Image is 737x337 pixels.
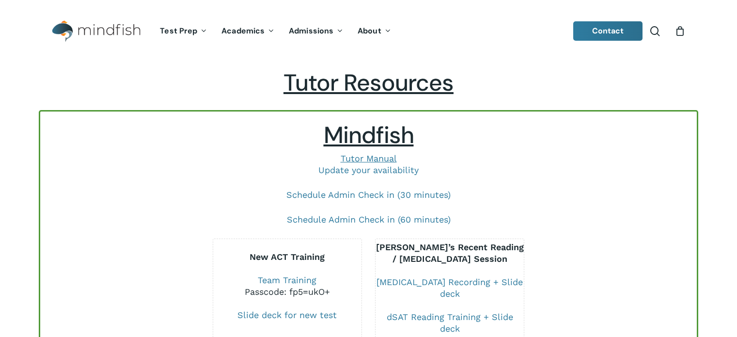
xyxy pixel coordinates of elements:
[282,27,350,35] a: Admissions
[376,242,524,264] b: [PERSON_NAME]’s Recent Reading / [MEDICAL_DATA] Session
[324,120,414,150] span: Mindfish
[350,27,398,35] a: About
[376,277,523,299] a: [MEDICAL_DATA] Recording + Slide deck
[289,26,333,36] span: Admissions
[283,67,454,98] span: Tutor Resources
[214,27,282,35] a: Academics
[237,310,337,320] a: Slide deck for new test
[213,286,361,298] div: Passcode: fp5=ukO+
[160,26,197,36] span: Test Prep
[674,26,685,36] a: Cart
[221,26,265,36] span: Academics
[592,26,624,36] span: Contact
[318,165,419,175] a: Update your availability
[287,214,451,225] a: Schedule Admin Check in (60 minutes)
[573,21,643,41] a: Contact
[387,312,513,334] a: dSAT Reading Training + Slide deck
[153,13,398,49] nav: Main Menu
[341,153,397,163] a: Tutor Manual
[39,13,698,49] header: Main Menu
[258,275,316,285] a: Team Training
[517,265,723,323] iframe: Chatbot
[250,252,325,262] b: New ACT Training
[358,26,381,36] span: About
[286,190,451,200] a: Schedule Admin Check in (30 minutes)
[153,27,214,35] a: Test Prep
